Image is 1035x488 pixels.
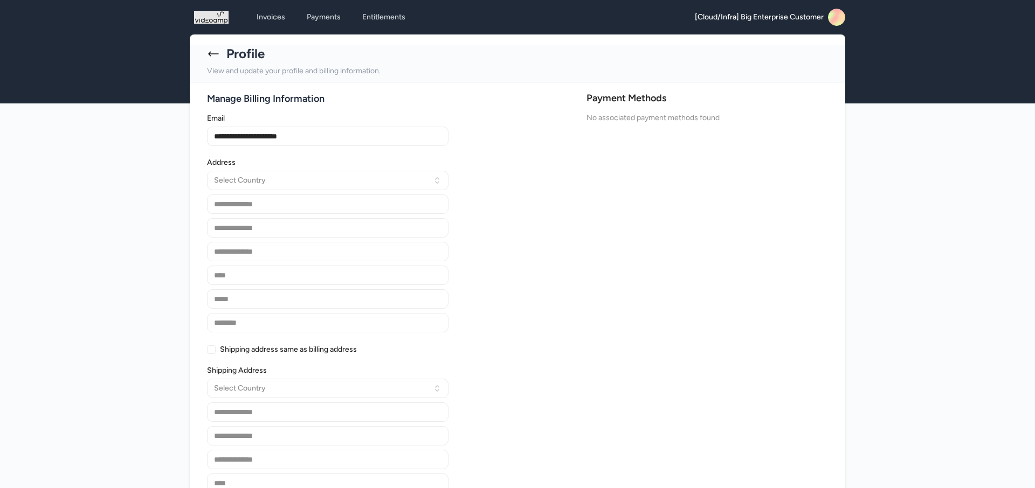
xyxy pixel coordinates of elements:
[194,9,229,26] img: logo_1757534123.png
[226,45,265,62] h1: Profile
[207,194,448,214] input: Address Line 1
[214,383,266,394] span: Select Country
[207,171,448,190] button: Country
[300,8,347,27] a: Payments
[356,8,412,27] a: Entitlements
[207,450,448,469] input: Shipping Address Line 3
[695,12,824,23] span: [Cloud/Infra] Big Enterprise Customer
[220,346,357,353] label: Shipping address same as billing address
[207,266,448,285] input: City
[207,289,448,309] input: State
[207,426,448,445] input: Shipping Address Line 2
[207,367,448,374] label: Shipping Address
[695,9,845,26] a: [Cloud/Infra] Big Enterprise Customer
[207,242,448,261] input: Address Line 3
[250,8,292,27] a: Invoices
[586,112,828,123] h4: No associated payment methods found
[214,175,266,186] span: Select Country
[207,402,448,422] input: Shipping Address Line 1
[207,379,448,398] button: Shipping Country
[207,65,828,78] p: View and update your profile and billing information.
[207,159,448,166] label: Address
[207,218,448,238] input: Address Line 2
[586,91,828,106] h2: Payment Methods
[207,127,448,146] input: Email
[207,91,580,106] h1: Manage Billing Information
[207,115,448,122] label: Email
[207,313,448,332] input: Zip Code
